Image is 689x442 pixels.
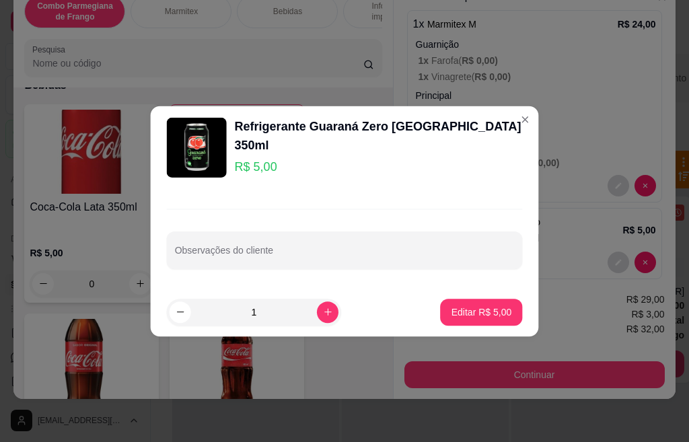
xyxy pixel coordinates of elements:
[451,305,512,319] p: Editar R$ 5,00
[235,116,523,154] div: Refrigerante Guaraná Zero [GEOGRAPHIC_DATA] 350ml
[235,157,523,176] p: R$ 5,00
[170,301,191,323] button: decrease-product-quantity
[514,108,536,130] button: Close
[317,301,338,323] button: increase-product-quantity
[167,118,227,178] img: product-image
[175,249,515,262] input: Observações do cliente
[441,299,523,326] button: Editar R$ 5,00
